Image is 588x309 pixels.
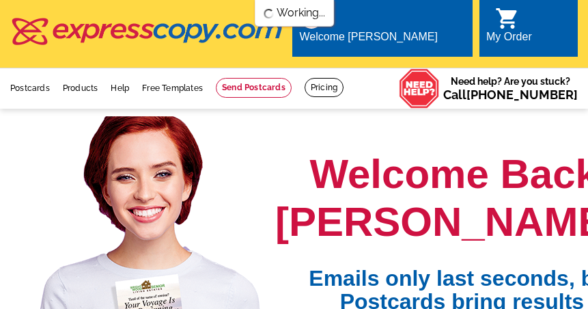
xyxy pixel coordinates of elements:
[263,8,274,19] img: loading...
[486,15,532,46] a: shopping_cart My Order
[399,68,440,109] img: help
[495,6,520,31] i: shopping_cart
[443,75,578,102] span: Need help? Are you stuck?
[299,31,437,50] div: Welcome [PERSON_NAME]
[486,31,532,50] div: My Order
[10,83,50,93] a: Postcards
[466,88,578,102] a: [PHONE_NUMBER]
[142,83,203,93] a: Free Templates
[443,88,578,102] span: Call
[111,83,129,93] a: Help
[63,83,98,93] a: Products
